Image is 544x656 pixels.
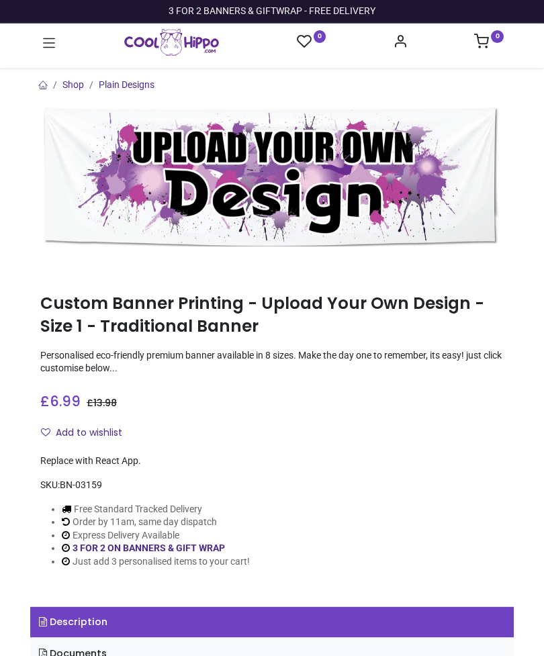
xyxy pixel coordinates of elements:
[40,292,504,338] h1: Custom Banner Printing - Upload Your Own Design - Size 1 - Traditional Banner
[40,479,504,492] div: SKU:
[393,38,408,48] a: Account Info
[40,391,81,411] span: £
[124,29,219,56] img: Cool Hippo
[62,516,250,529] li: Order by 11am, same day dispatch
[62,555,250,569] li: Just add 3 personalised items to your cart!
[40,107,504,246] img: Custom Banner Printing - Upload Your Own Design - Size 1 - Traditional Banner
[60,479,102,490] span: BN-03159
[314,30,326,43] sup: 0
[62,529,250,543] li: Express Delivery Available
[474,38,504,48] a: 0
[30,607,514,638] a: Description
[99,79,154,90] a: Plain Designs
[40,422,134,444] button: Add to wishlistAdd to wishlist
[491,30,504,43] sup: 0
[87,396,117,410] span: £
[93,396,117,410] span: 13.98
[124,29,219,56] a: Logo of Cool Hippo
[62,79,84,90] a: Shop
[62,503,250,516] li: Free Standard Tracked Delivery
[41,428,50,437] i: Add to wishlist
[40,349,504,375] p: Personalised eco-friendly premium banner available in 8 sizes. Make the day one to remember, its ...
[297,34,326,50] a: 0
[40,455,504,468] div: Replace with React App.
[50,391,81,411] span: 6.99
[73,543,225,553] a: 3 FOR 2 ON BANNERS & GIFT WRAP
[169,5,375,18] div: 3 FOR 2 BANNERS & GIFTWRAP - FREE DELIVERY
